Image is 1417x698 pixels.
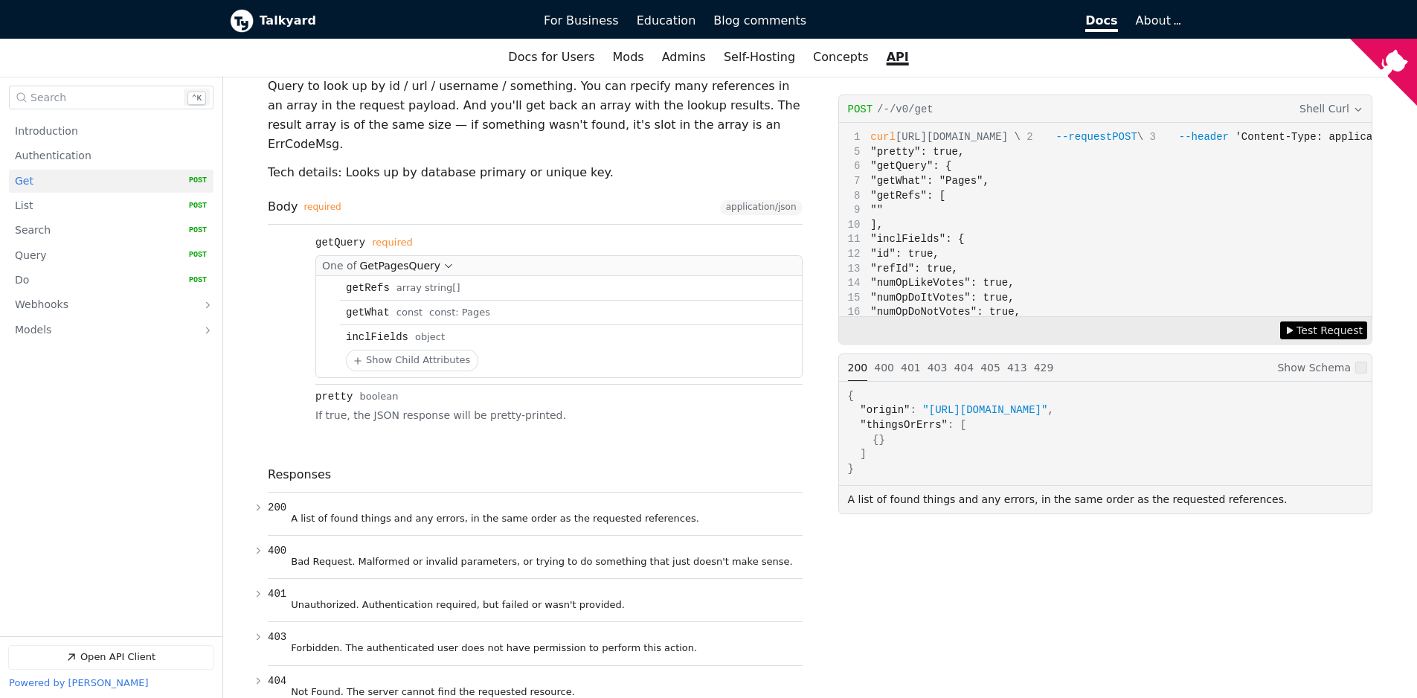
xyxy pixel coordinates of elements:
[704,8,815,33] a: Blog comments
[268,631,286,643] span: 403
[870,161,951,173] span: "getQuery": {
[15,244,207,267] a: Query POST
[429,307,462,318] div: const:
[726,202,797,213] span: application/json
[178,201,207,211] span: POST
[848,390,854,402] span: {
[870,190,945,202] span: "getRefs": [
[15,273,29,287] p: Do
[15,199,33,213] p: List
[291,510,797,526] p: A list of found things and any errors, in the same order as the requested references.
[604,45,653,70] a: Mods
[954,362,974,374] span: 404
[860,405,910,417] span: "origin"
[291,597,797,612] p: Unauthorized. Authentication required, but failed or wasn't provided.
[901,362,921,374] span: 401
[860,448,866,460] span: ]
[804,45,878,70] a: Concepts
[303,202,341,213] div: required
[499,45,603,70] a: Docs for Users
[1273,354,1372,381] label: Show Schema
[1136,13,1179,28] a: About
[870,234,964,246] span: "inclFields": {
[535,8,628,33] a: For Business
[637,13,696,28] span: Education
[870,292,1014,304] span: "numOpDoItVotes": true,
[230,9,524,33] a: Talkyard logoTalkyard
[396,307,422,318] span: const
[1047,405,1053,417] span: ,
[15,319,187,343] a: Models
[960,419,966,431] span: [
[848,492,1288,509] p: A list of found things and any errors, in the same order as the requested references.
[1299,100,1349,117] span: Shell Curl
[715,45,804,70] a: Self-Hosting
[15,149,91,163] p: Authentication
[922,405,1047,417] span: "[URL][DOMAIN_NAME]"
[815,8,1127,33] a: Docs
[877,103,934,115] span: /-/v0/get
[870,263,958,275] span: "refId": true,
[870,307,1021,318] span: "numOpDoNotVotes": true,
[268,545,286,557] span: 400
[848,103,873,115] span: post
[15,294,187,318] a: Webhooks
[15,269,207,292] a: Do POST
[848,132,1021,144] span: [URL][DOMAIN_NAME] \
[178,225,207,236] span: POST
[346,282,390,294] div: getRefs
[1034,362,1054,374] span: 429
[874,362,894,374] span: 400
[15,120,207,143] a: Introduction
[315,255,803,275] button: One ofGetPagesQuery
[870,146,964,158] span: "pretty": true,
[187,92,206,106] kbd: k
[315,237,365,249] div: getQuery
[928,362,948,374] span: 403
[1007,362,1027,374] span: 413
[178,176,207,186] span: POST
[1112,132,1137,144] span: POST
[462,307,490,318] span: Pages
[1280,321,1367,339] button: Test Request
[268,588,286,600] span: 401
[870,132,896,144] span: curl
[268,493,803,535] button: 200 A list of found things and any errors, in the same order as the requested references.
[260,11,524,31] b: Talkyard
[291,640,797,656] p: Forbidden. The authenticated user does not have permission to perform this action.
[15,170,207,193] a: Get POST
[1056,132,1137,144] span: --request
[192,95,197,103] span: ⌃
[268,466,803,483] div: Responses
[9,678,148,689] a: Powered by [PERSON_NAME]
[315,407,803,424] p: If true, the JSON response will be pretty-printed.
[910,405,916,417] span: :
[15,194,207,217] a: List POST
[30,92,66,103] span: Search
[1179,132,1229,144] span: --header
[1021,132,1143,144] span: \
[268,502,286,513] span: 200
[268,536,803,578] button: 400 Bad Request. Malformed or invalid parameters, or trying to do something that just doesn't mak...
[15,249,47,263] p: Query
[15,174,33,188] p: Get
[848,463,854,475] span: }
[15,124,78,138] p: Introduction
[15,324,51,338] p: Models
[870,204,883,216] span: ""
[15,298,68,313] p: Webhooks
[359,260,440,272] span: GetPagesQuery
[315,391,353,403] div: pretty
[628,8,705,33] a: Education
[870,219,883,231] span: ],
[346,331,408,343] div: inclFields
[653,45,715,70] a: Admins
[9,646,213,669] a: Open API Client
[372,237,412,249] div: required
[860,419,948,431] span: "thingsOrErrs"
[544,13,619,28] span: For Business
[268,200,341,214] span: Body
[15,144,207,167] a: Authentication
[178,251,207,261] span: POST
